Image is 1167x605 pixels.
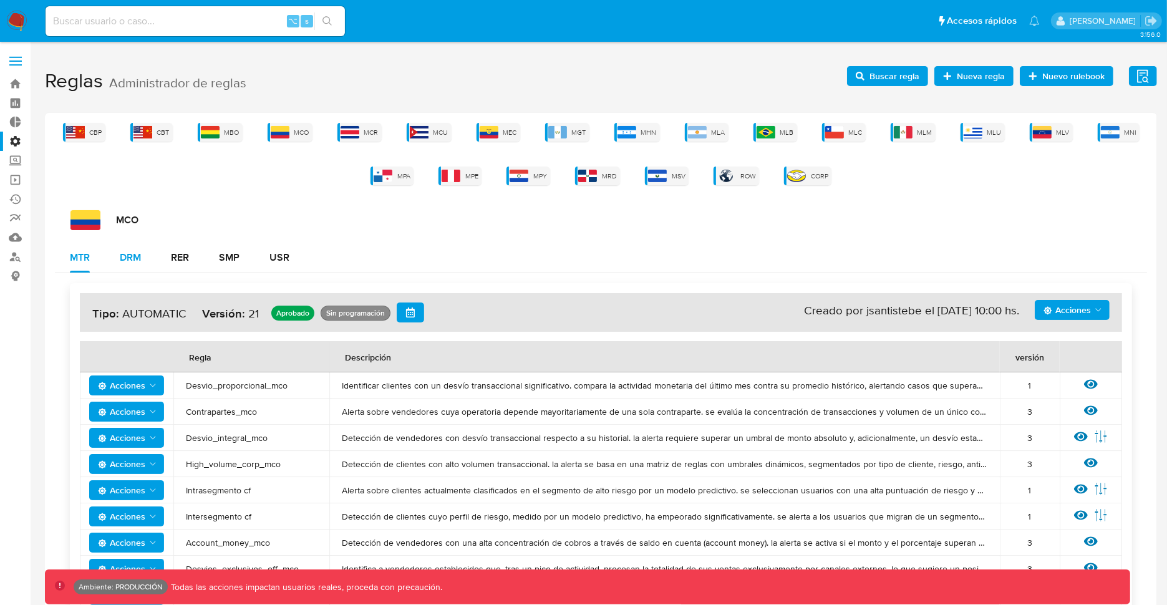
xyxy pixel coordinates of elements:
[1145,14,1158,27] a: Salir
[288,15,298,27] span: ⌥
[305,15,309,27] span: s
[46,13,345,29] input: Buscar usuario o caso...
[1029,16,1040,26] a: Notificaciones
[314,12,340,30] button: search-icon
[168,581,442,593] p: Todas las acciones impactan usuarios reales, proceda con precaución.
[79,584,163,589] p: Ambiente: PRODUCCIÓN
[947,14,1017,27] span: Accesos rápidos
[1070,15,1140,27] p: david.garay@mercadolibre.com.co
